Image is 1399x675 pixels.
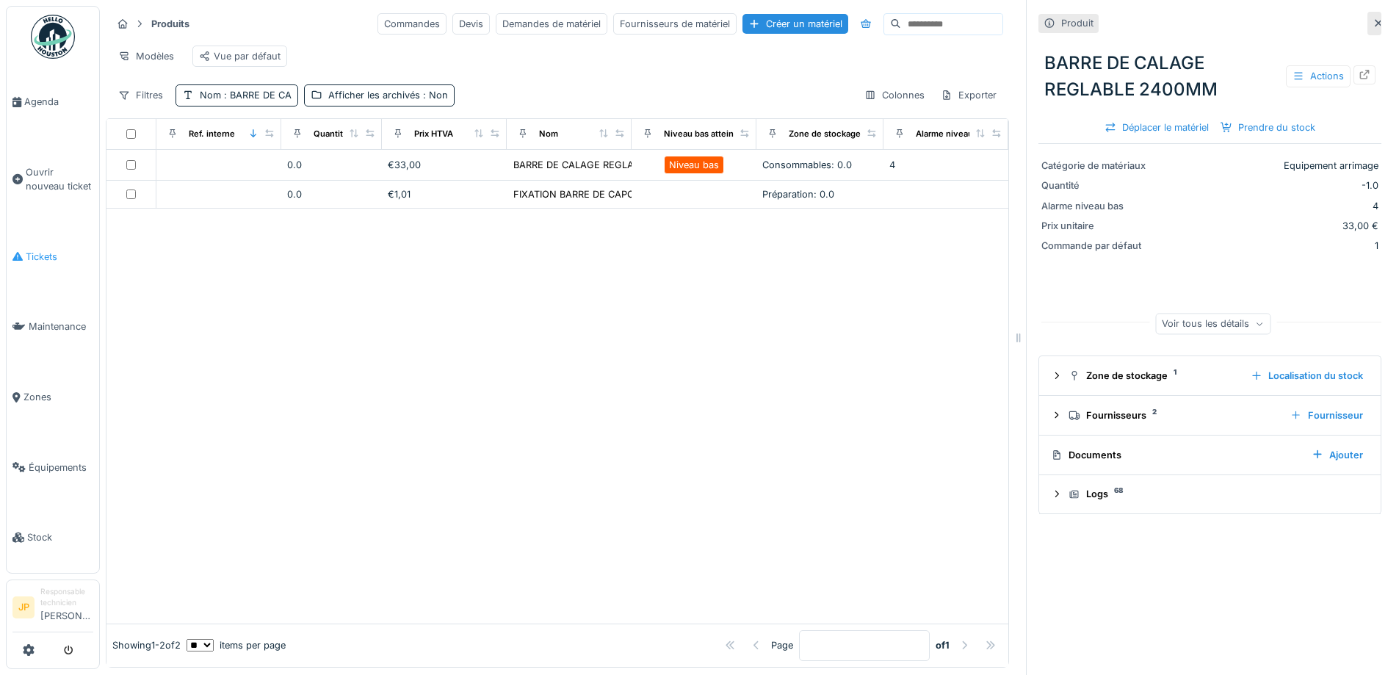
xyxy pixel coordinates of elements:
[377,13,447,35] div: Commandes
[420,90,448,101] span: : Non
[1041,178,1152,192] div: Quantité
[1215,118,1321,137] div: Prendre du stock
[1069,487,1363,501] div: Logs
[496,13,607,35] div: Demandes de matériel
[1157,239,1378,253] div: 1
[27,530,93,544] span: Stock
[29,461,93,474] span: Équipements
[7,433,99,503] a: Équipements
[388,187,501,201] div: €1,01
[24,95,93,109] span: Agenda
[1099,118,1215,137] div: Déplacer le matériel
[26,165,93,193] span: Ouvrir nouveau ticket
[1155,313,1270,334] div: Voir tous les détails
[539,128,558,140] div: Nom
[314,128,348,140] div: Quantité
[1041,219,1152,233] div: Prix unitaire
[112,46,181,67] div: Modèles
[513,158,695,172] div: BARRE DE CALAGE REGLABLE 2400MM
[1157,219,1378,233] div: 33,00 €
[26,250,93,264] span: Tickets
[7,362,99,433] a: Zones
[414,128,453,140] div: Prix HTVA
[31,15,75,59] img: Badge_color-CXgf-gQk.svg
[7,67,99,137] a: Agenda
[789,128,861,140] div: Zone de stockage
[7,222,99,292] a: Tickets
[40,586,93,609] div: Responsable technicien
[1041,199,1152,213] div: Alarme niveau bas
[1045,402,1375,429] summary: Fournisseurs2Fournisseur
[40,586,93,629] li: [PERSON_NAME]
[669,158,719,172] div: Niveau bas
[145,17,195,31] strong: Produits
[916,128,989,140] div: Alarme niveau bas
[889,158,1002,172] div: 4
[664,128,743,140] div: Niveau bas atteint ?
[221,90,292,101] span: : BARRE DE CA
[1051,448,1300,462] div: Documents
[452,13,490,35] div: Devis
[1045,441,1375,469] summary: DocumentsAjouter
[112,638,181,652] div: Showing 1 - 2 of 2
[934,84,1003,106] div: Exporter
[1061,16,1093,30] div: Produit
[1157,178,1378,192] div: -1.0
[742,14,848,34] div: Créer un matériel
[12,596,35,618] li: JP
[1157,199,1378,213] div: 4
[112,84,170,106] div: Filtres
[513,187,760,201] div: FIXATION BARRE DE CAPOT CAMIONETTE MERCEDES
[1284,405,1369,425] div: Fournisseur
[200,88,292,102] div: Nom
[199,49,281,63] div: Vue par défaut
[189,128,235,140] div: Ref. interne
[7,502,99,573] a: Stock
[187,638,286,652] div: items per page
[12,586,93,632] a: JP Responsable technicien[PERSON_NAME]
[29,320,93,333] span: Maintenance
[287,187,375,201] div: 0.0
[1069,369,1239,383] div: Zone de stockage
[762,189,834,200] span: Préparation: 0.0
[858,84,931,106] div: Colonnes
[1245,366,1369,386] div: Localisation du stock
[24,390,93,404] span: Zones
[7,292,99,362] a: Maintenance
[1041,239,1152,253] div: Commande par défaut
[1038,44,1381,109] div: BARRE DE CALAGE REGLABLE 2400MM
[1041,159,1152,173] div: Catégorie de matériaux
[613,13,737,35] div: Fournisseurs de matériel
[1157,159,1378,173] div: Equipement arrimage
[936,638,950,652] strong: of 1
[771,638,793,652] div: Page
[1045,362,1375,389] summary: Zone de stockage1Localisation du stock
[287,158,375,172] div: 0.0
[1306,445,1369,465] div: Ajouter
[328,88,448,102] div: Afficher les archivés
[388,158,501,172] div: €33,00
[7,137,99,222] a: Ouvrir nouveau ticket
[1045,481,1375,508] summary: Logs68
[1286,65,1351,87] div: Actions
[762,159,852,170] span: Consommables: 0.0
[1069,408,1279,422] div: Fournisseurs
